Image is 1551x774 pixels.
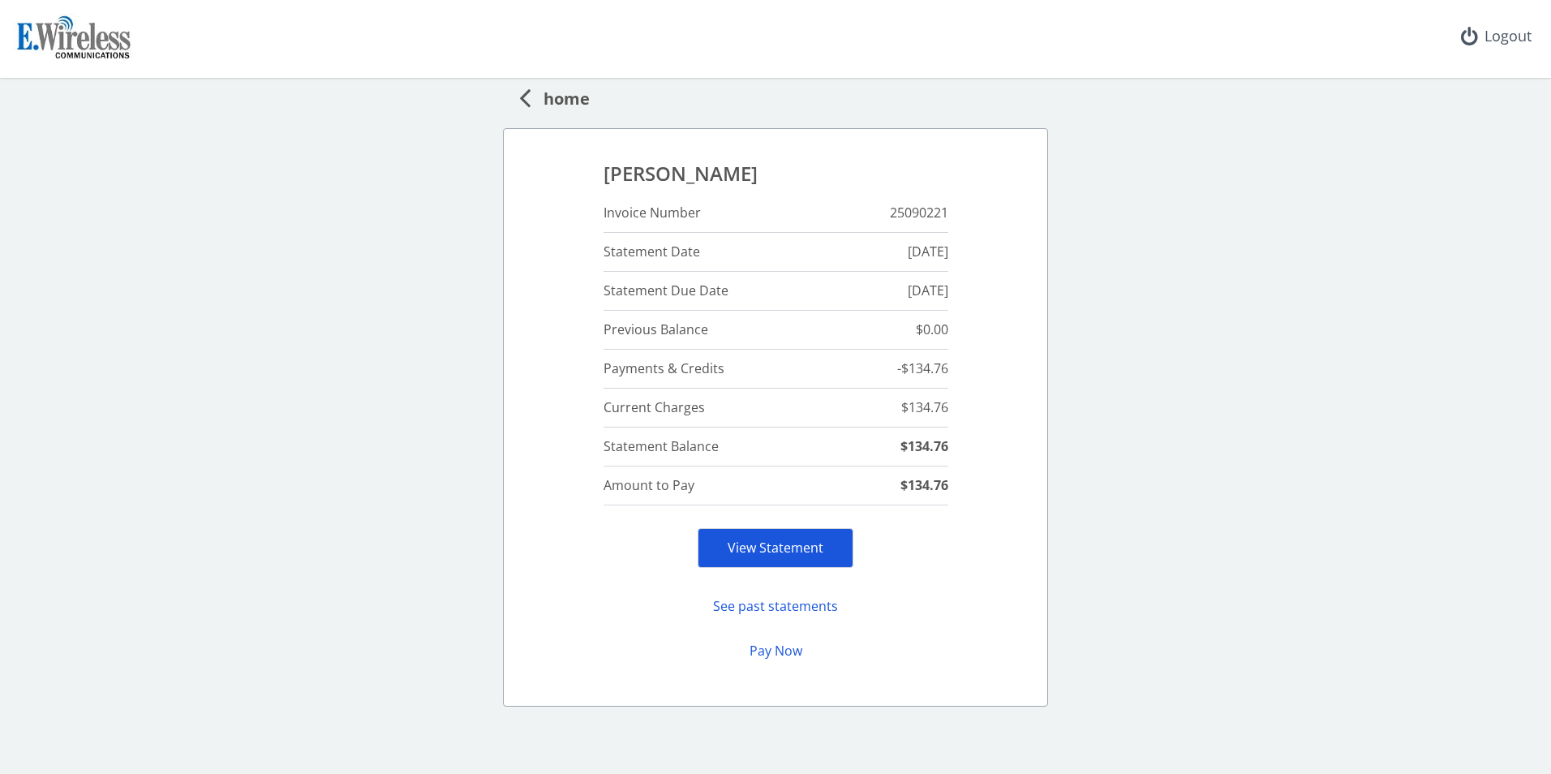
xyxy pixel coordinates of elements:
[698,635,853,667] button: Pay Now
[531,81,590,111] span: home
[604,272,833,311] td: Statement Due Date
[604,350,833,389] td: Payments & Credits
[604,194,833,233] td: Invoice Number
[604,428,833,467] td: Statement Balance
[833,194,948,233] td: 25090221
[833,311,948,350] td: $0.00
[833,233,948,272] td: [DATE]
[604,311,833,350] td: Previous Balance
[833,350,948,389] td: -$134.76
[698,591,853,622] button: See past statements
[833,428,948,467] td: $134.76
[728,539,823,557] a: View Statement
[604,233,833,272] td: Statement Date
[833,467,948,505] td: $134.76
[604,467,833,505] td: Amount to Pay
[604,155,948,194] td: [PERSON_NAME]
[698,528,853,568] div: View Statement
[833,389,948,428] td: $134.76
[604,389,833,428] td: Current Charges
[833,272,948,311] td: [DATE]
